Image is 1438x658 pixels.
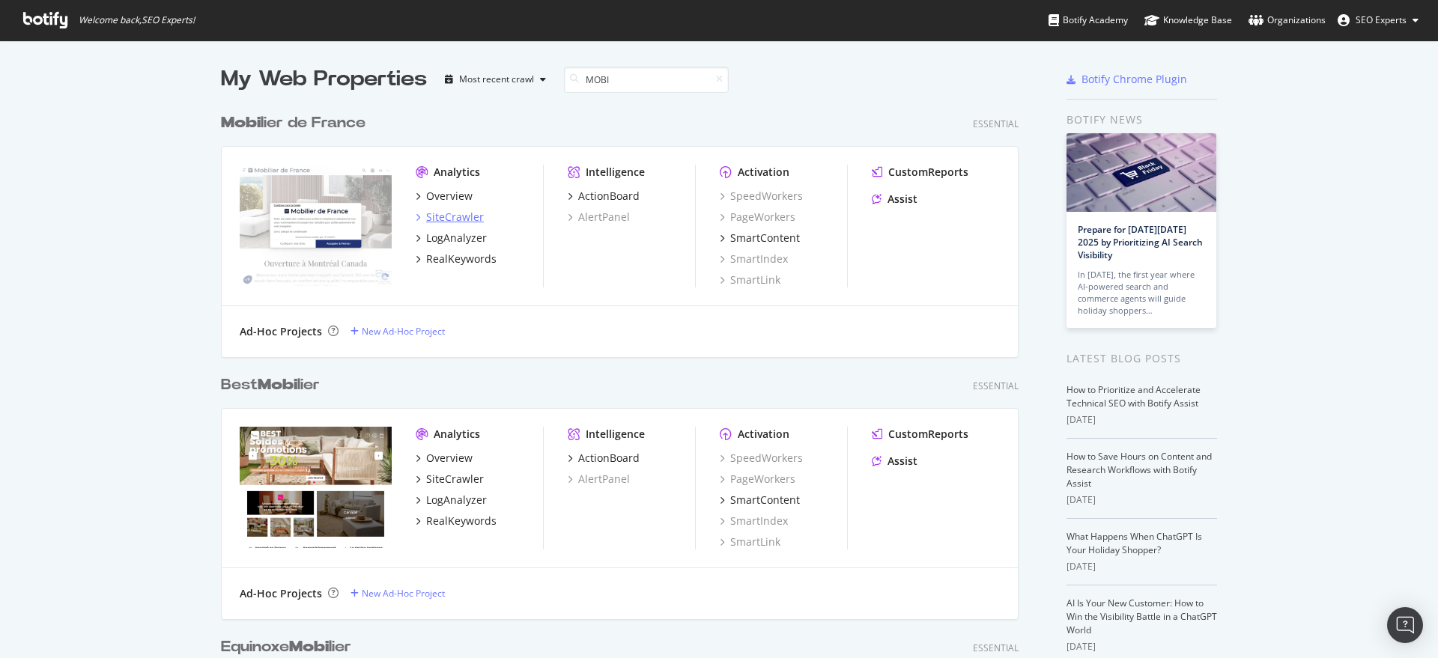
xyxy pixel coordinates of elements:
div: New Ad-Hoc Project [362,587,445,600]
a: PageWorkers [720,472,795,487]
div: RealKeywords [426,252,497,266]
button: Most recent crawl [439,67,552,91]
a: SmartIndex [720,514,788,528]
div: CustomReports [888,427,968,442]
a: EquinoxeMobilier [221,636,357,658]
div: LogAnalyzer [426,493,487,508]
span: SEO Experts [1356,13,1407,26]
a: SpeedWorkers [720,189,803,204]
a: ActionBoard [568,189,640,204]
div: Assist [888,454,917,469]
div: SmartContent [730,493,800,508]
span: Welcome back, SEO Experts ! [79,14,195,26]
div: New Ad-Hoc Project [362,325,445,338]
div: ActionBoard [578,451,640,466]
div: Knowledge Base [1144,13,1232,28]
button: SEO Experts [1326,8,1431,32]
div: [DATE] [1067,640,1217,654]
a: Assist [872,192,917,207]
div: RealKeywords [426,514,497,528]
div: Essential [973,642,1019,654]
div: Overview [426,189,473,204]
a: Overview [416,451,473,466]
b: Mobi [258,377,297,392]
a: How to Save Hours on Content and Research Workflows with Botify Assist [1067,450,1212,490]
a: RealKeywords [416,252,497,266]
a: BestMobilier [221,374,326,396]
div: Essential [973,118,1019,130]
div: My Web Properties [221,64,427,94]
div: Best lier [221,374,320,396]
div: Most recent crawl [459,75,534,84]
div: SiteCrawler [426,210,484,225]
div: Analytics [434,427,480,442]
a: AlertPanel [568,210,630,225]
div: Equinoxe lier [221,636,351,658]
a: SmartLink [720,272,780,287]
div: LogAnalyzer [426,231,487,246]
div: Activation [738,427,789,442]
input: Search [564,67,729,93]
a: CustomReports [872,427,968,442]
a: Botify Chrome Plugin [1067,72,1187,87]
div: Intelligence [586,427,645,442]
div: lier de France [221,112,365,134]
div: Ad-Hoc Projects [240,586,322,601]
a: SiteCrawler [416,210,484,225]
a: Assist [872,454,917,469]
a: RealKeywords [416,514,497,528]
div: In [DATE], the first year where AI-powered search and commerce agents will guide holiday shoppers… [1078,269,1205,317]
a: How to Prioritize and Accelerate Technical SEO with Botify Assist [1067,383,1201,409]
a: SiteCrawler [416,472,484,487]
div: Organizations [1249,13,1326,28]
div: CustomReports [888,165,968,180]
b: Mobi [289,639,329,654]
a: Mobilier de France [221,112,371,134]
a: LogAnalyzer [416,493,487,508]
a: AlertPanel [568,472,630,487]
div: Botify Chrome Plugin [1081,72,1187,87]
div: Botify Academy [1049,13,1128,28]
a: ActionBoard [568,451,640,466]
div: SmartContent [730,231,800,246]
a: LogAnalyzer [416,231,487,246]
a: What Happens When ChatGPT Is Your Holiday Shopper? [1067,530,1202,556]
a: Overview [416,189,473,204]
div: Assist [888,192,917,207]
a: SmartContent [720,493,800,508]
div: [DATE] [1067,493,1217,507]
a: New Ad-Hoc Project [351,325,445,338]
b: Mobi [221,115,261,130]
div: Essential [973,380,1019,392]
div: [DATE] [1067,560,1217,573]
div: SiteCrawler [426,472,484,487]
img: Prepare for Black Friday 2025 by Prioritizing AI Search Visibility [1067,133,1216,212]
div: Intelligence [586,165,645,180]
a: SpeedWorkers [720,451,803,466]
img: bestmobilier.pswp2.itroom.fr [240,427,392,548]
div: Botify news [1067,112,1217,128]
div: ActionBoard [578,189,640,204]
a: New Ad-Hoc Project [351,587,445,600]
div: Open Intercom Messenger [1387,607,1423,643]
a: CustomReports [872,165,968,180]
div: Overview [426,451,473,466]
div: [DATE] [1067,413,1217,427]
a: SmartLink [720,534,780,549]
a: PageWorkers [720,210,795,225]
a: AI Is Your New Customer: How to Win the Visibility Battle in a ChatGPT World [1067,597,1217,636]
a: SmartIndex [720,252,788,266]
div: Activation [738,165,789,180]
a: Prepare for [DATE][DATE] 2025 by Prioritizing AI Search Visibility [1078,223,1203,261]
a: SmartContent [720,231,800,246]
